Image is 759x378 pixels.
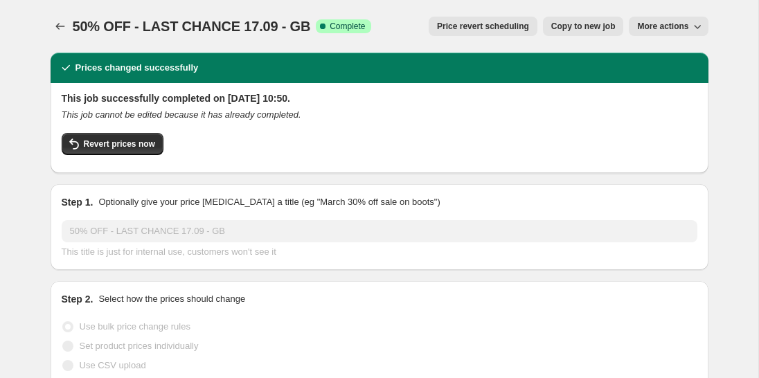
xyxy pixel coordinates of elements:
button: Revert prices now [62,133,163,155]
span: Revert prices now [84,138,155,150]
span: Use bulk price change rules [80,321,190,332]
i: This job cannot be edited because it has already completed. [62,109,301,120]
button: More actions [629,17,708,36]
h2: Step 2. [62,292,93,306]
p: Select how the prices should change [98,292,245,306]
input: 30% off holiday sale [62,220,697,242]
span: Set product prices individually [80,341,199,351]
span: Use CSV upload [80,360,146,370]
span: More actions [637,21,688,32]
h2: This job successfully completed on [DATE] 10:50. [62,91,697,105]
span: 50% OFF - LAST CHANCE 17.09 - GB [73,19,311,34]
button: Copy to new job [543,17,624,36]
h2: Step 1. [62,195,93,209]
span: This title is just for internal use, customers won't see it [62,246,276,257]
button: Price change jobs [51,17,70,36]
span: Complete [330,21,365,32]
p: Optionally give your price [MEDICAL_DATA] a title (eg "March 30% off sale on boots") [98,195,440,209]
button: Price revert scheduling [429,17,537,36]
span: Price revert scheduling [437,21,529,32]
span: Copy to new job [551,21,616,32]
h2: Prices changed successfully [75,61,199,75]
